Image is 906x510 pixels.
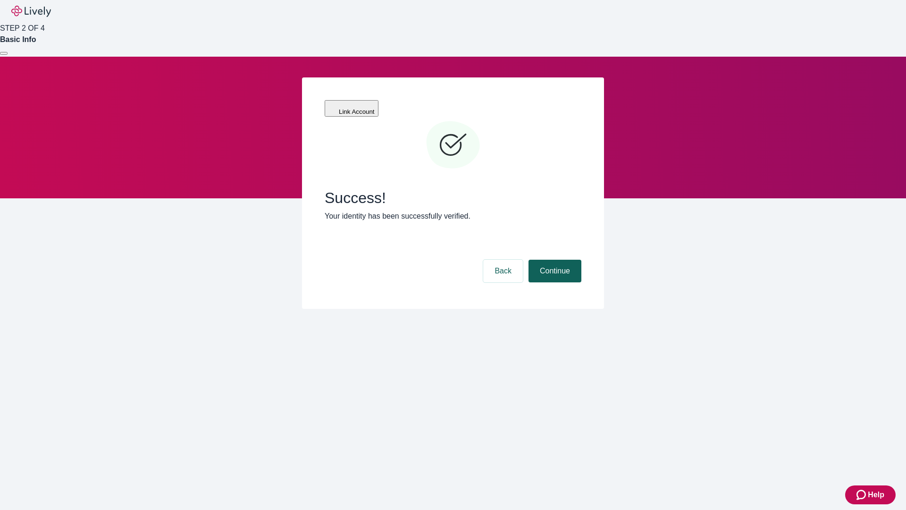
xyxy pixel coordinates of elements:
svg: Checkmark icon [425,117,481,174]
button: Continue [528,260,581,282]
svg: Zendesk support icon [856,489,868,501]
span: Help [868,489,884,501]
span: Success! [325,189,581,207]
button: Zendesk support iconHelp [845,485,896,504]
button: Back [483,260,523,282]
img: Lively [11,6,51,17]
p: Your identity has been successfully verified. [325,211,581,222]
button: Link Account [325,100,378,117]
